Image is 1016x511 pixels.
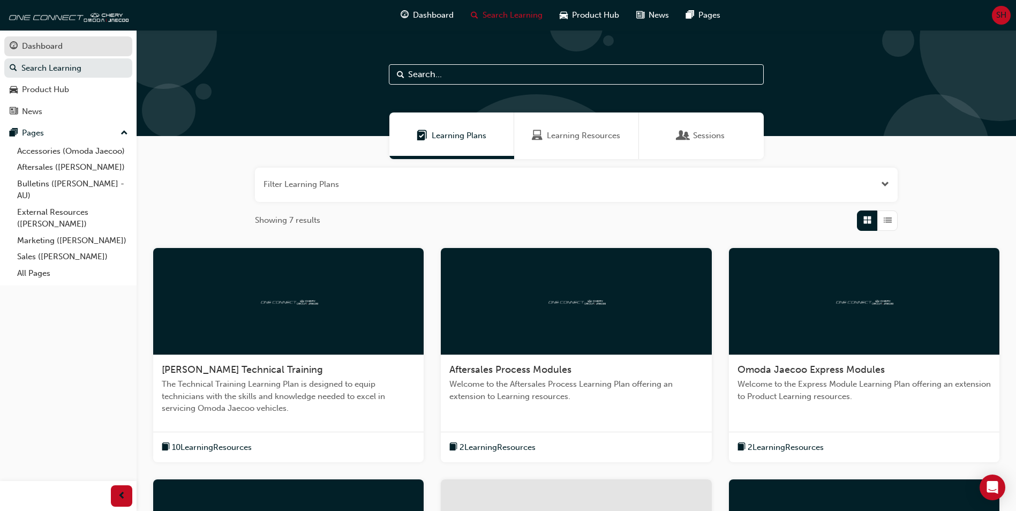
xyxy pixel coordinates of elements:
span: Search [397,69,404,81]
button: book-icon2LearningResources [449,441,536,454]
a: guage-iconDashboard [392,4,462,26]
button: Pages [4,123,132,143]
img: oneconnect [259,296,318,306]
span: [PERSON_NAME] Technical Training [162,364,323,375]
a: Learning PlansLearning Plans [389,112,514,159]
span: book-icon [737,441,746,454]
a: pages-iconPages [678,4,729,26]
a: Search Learning [4,58,132,78]
a: Sales ([PERSON_NAME]) [13,249,132,265]
span: Pages [698,9,720,21]
span: Learning Plans [432,130,486,142]
a: news-iconNews [628,4,678,26]
a: External Resources ([PERSON_NAME]) [13,204,132,232]
span: guage-icon [401,9,409,22]
div: Open Intercom Messenger [980,475,1005,500]
a: oneconnectOmoda Jaecoo Express ModulesWelcome to the Express Module Learning Plan offering an ext... [729,248,999,463]
span: Dashboard [413,9,454,21]
span: book-icon [449,441,457,454]
span: pages-icon [10,129,18,138]
a: Bulletins ([PERSON_NAME] - AU) [13,176,132,204]
a: oneconnectAftersales Process ModulesWelcome to the Aftersales Process Learning Plan offering an e... [441,248,711,463]
span: news-icon [10,107,18,117]
span: 2 Learning Resources [460,441,536,454]
span: guage-icon [10,42,18,51]
a: Product Hub [4,80,132,100]
a: Aftersales ([PERSON_NAME]) [13,159,132,176]
span: pages-icon [686,9,694,22]
span: Grid [863,214,871,227]
span: news-icon [636,9,644,22]
button: Open the filter [881,178,889,191]
span: prev-icon [118,490,126,503]
div: Pages [22,127,44,139]
a: Learning ResourcesLearning Resources [514,112,639,159]
a: oneconnect[PERSON_NAME] Technical TrainingThe Technical Training Learning Plan is designed to equ... [153,248,424,463]
img: oneconnect [834,296,893,306]
span: search-icon [471,9,478,22]
span: 2 Learning Resources [748,441,824,454]
span: Learning Resources [547,130,620,142]
span: up-icon [121,126,128,140]
a: All Pages [13,265,132,282]
a: car-iconProduct Hub [551,4,628,26]
span: Learning Plans [417,130,427,142]
button: DashboardSearch LearningProduct HubNews [4,34,132,123]
span: List [884,214,892,227]
a: Accessories (Omoda Jaecoo) [13,143,132,160]
span: Welcome to the Aftersales Process Learning Plan offering an extension to Learning resources. [449,378,703,402]
span: The Technical Training Learning Plan is designed to equip technicians with the skills and knowled... [162,378,415,415]
a: SessionsSessions [639,112,764,159]
span: search-icon [10,64,17,73]
span: Product Hub [572,9,619,21]
button: SH [992,6,1011,25]
a: Dashboard [4,36,132,56]
img: oneconnect [5,4,129,26]
div: Product Hub [22,84,69,96]
div: News [22,106,42,118]
span: book-icon [162,441,170,454]
span: Aftersales Process Modules [449,364,571,375]
span: Showing 7 results [255,214,320,227]
span: Welcome to the Express Module Learning Plan offering an extension to Product Learning resources. [737,378,991,402]
button: book-icon10LearningResources [162,441,252,454]
a: Marketing ([PERSON_NAME]) [13,232,132,249]
div: Dashboard [22,40,63,52]
span: 10 Learning Resources [172,441,252,454]
a: search-iconSearch Learning [462,4,551,26]
span: Sessions [678,130,689,142]
span: Search Learning [483,9,543,21]
span: Sessions [693,130,725,142]
button: book-icon2LearningResources [737,441,824,454]
span: Learning Resources [532,130,543,142]
span: car-icon [560,9,568,22]
span: News [649,9,669,21]
span: SH [996,9,1006,21]
span: Omoda Jaecoo Express Modules [737,364,885,375]
input: Search... [389,64,764,85]
img: oneconnect [547,296,606,306]
span: car-icon [10,85,18,95]
a: News [4,102,132,122]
